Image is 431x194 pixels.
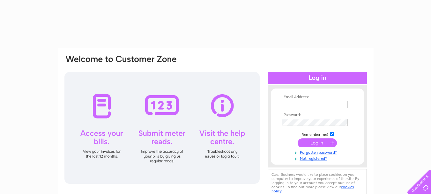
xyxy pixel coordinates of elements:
[280,113,354,117] th: Password:
[298,138,337,147] input: Submit
[282,149,354,155] a: Forgotten password?
[271,185,354,193] a: cookies policy
[282,155,354,161] a: Not registered?
[280,131,354,137] td: Remember me?
[280,95,354,99] th: Email Address:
